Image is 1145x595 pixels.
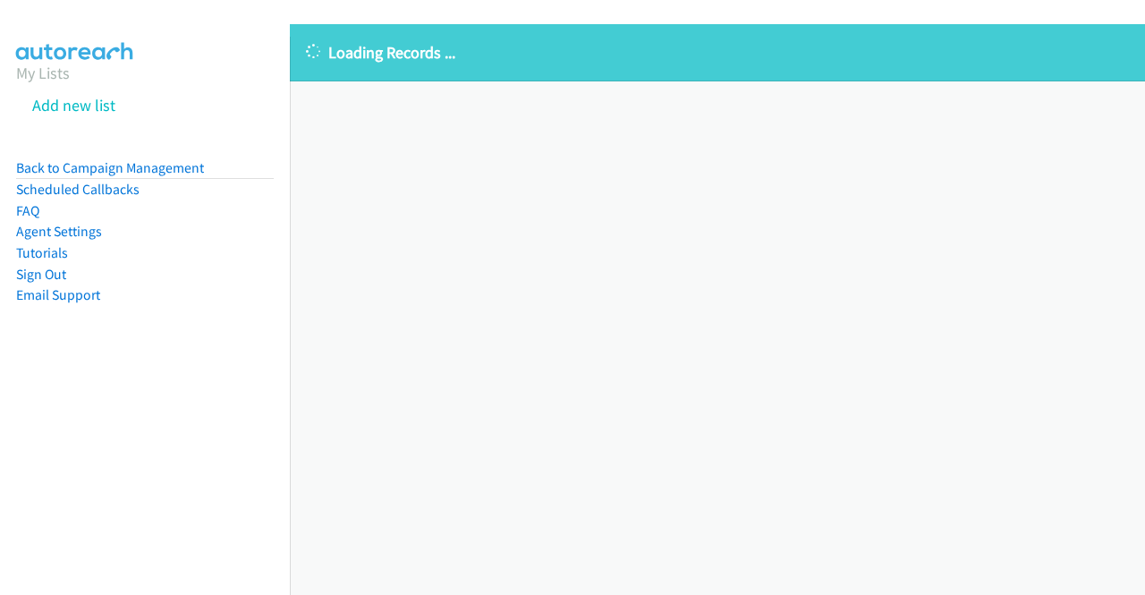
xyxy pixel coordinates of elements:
a: My Lists [16,63,70,83]
a: Email Support [16,286,100,303]
a: Sign Out [16,266,66,283]
a: Scheduled Callbacks [16,181,140,198]
a: Agent Settings [16,223,102,240]
p: Loading Records ... [306,40,1129,64]
a: Back to Campaign Management [16,159,204,176]
a: Add new list [32,95,115,115]
a: Tutorials [16,244,68,261]
a: FAQ [16,202,39,219]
